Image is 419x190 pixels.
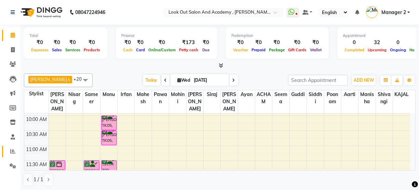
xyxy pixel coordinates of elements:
[25,116,49,123] div: 10:00 AM
[73,76,87,82] span: +20
[359,90,375,106] span: Manisha
[376,90,393,106] span: Shivangi
[84,161,99,175] div: [PERSON_NAME], TK08, 11:30 AM-12:00 PM, Hair Cut ([DEMOGRAPHIC_DATA]) - Haircut With Senior Stylist
[147,39,177,46] div: ₹0
[152,90,169,106] span: Pawan
[381,9,406,16] span: Manager 2
[352,76,376,85] button: ADD NEW
[64,39,82,46] div: ₹0
[82,47,102,52] span: Products
[231,33,323,39] div: Redemption
[100,90,117,99] span: Monu
[272,90,289,106] span: Seema
[204,90,220,99] span: Siraj
[177,39,200,46] div: ₹173
[121,33,212,39] div: Finance
[82,39,102,46] div: ₹0
[49,90,66,113] span: [PERSON_NAME]
[343,39,366,46] div: 0
[308,39,323,46] div: ₹0
[25,131,49,138] div: 10:30 AM
[307,90,324,106] span: Siddhi
[388,39,408,46] div: 0
[134,39,147,46] div: ₹0
[50,39,64,46] div: ₹0
[121,47,134,52] span: Cash
[366,47,388,52] span: Upcoming
[176,78,192,83] span: Wed
[221,90,238,113] span: [PERSON_NAME]
[66,90,83,106] span: Nisarg
[169,90,186,106] span: Mohini
[393,90,410,99] span: KAJAL
[290,90,307,99] span: Guddi
[255,90,272,106] span: ACHAM
[33,176,43,183] span: 1 / 1
[238,90,255,99] span: Ayan
[67,77,70,82] a: x
[200,39,212,46] div: ₹0
[201,47,211,52] span: Due
[341,90,358,99] span: Aarti
[25,161,49,168] div: 11:30 AM
[102,116,117,130] div: [PERSON_NAME], TK05, 10:00 AM-10:30 AM, Hair Cut ([DEMOGRAPHIC_DATA]) - Haircut With Senior Stylist
[17,3,64,22] img: logo
[29,33,102,39] div: Total
[25,146,49,153] div: 11:00 AM
[250,39,267,46] div: ₹0
[29,47,50,52] span: Expenses
[147,47,177,52] span: Online/Custom
[286,47,308,52] span: Gift Cards
[388,47,408,52] span: Ongoing
[177,47,200,52] span: Petty cash
[30,77,67,82] span: [PERSON_NAME]
[267,47,286,52] span: Package
[267,39,286,46] div: ₹0
[118,90,134,99] span: Irfan
[324,90,341,106] span: Poonam
[102,161,117,175] div: TIRTH 300, TK14, 11:30 AM-12:00 PM, Hair Cut ([DEMOGRAPHIC_DATA]) - Haircut With Senior Stylist
[366,39,388,46] div: 32
[102,131,117,145] div: [PERSON_NAME], TK05, 10:30 AM-11:00 AM, [PERSON_NAME] - Style Shave
[24,90,49,97] div: Stylist
[343,47,366,52] span: Completed
[75,3,105,22] b: 08047224946
[192,75,226,85] input: 2025-09-03
[135,90,151,106] span: Mahesh
[83,90,100,106] span: Sameer
[134,47,147,52] span: Card
[286,39,308,46] div: ₹0
[50,161,65,175] div: [PERSON_NAME] [DATE], TK07, 11:30 AM-12:00 PM, Hair Cut ([DEMOGRAPHIC_DATA]) - Haircut With Maste...
[50,47,64,52] span: Sales
[187,90,203,113] span: [PERSON_NAME]
[29,39,50,46] div: ₹0
[366,6,378,18] img: Manager 2
[288,75,348,85] input: Search Appointment
[231,39,250,46] div: ₹0
[250,47,267,52] span: Prepaid
[64,47,82,52] span: Services
[354,78,374,83] span: ADD NEW
[308,47,323,52] span: Wallet
[121,39,134,46] div: ₹0
[143,75,160,85] span: Today
[231,47,250,52] span: Voucher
